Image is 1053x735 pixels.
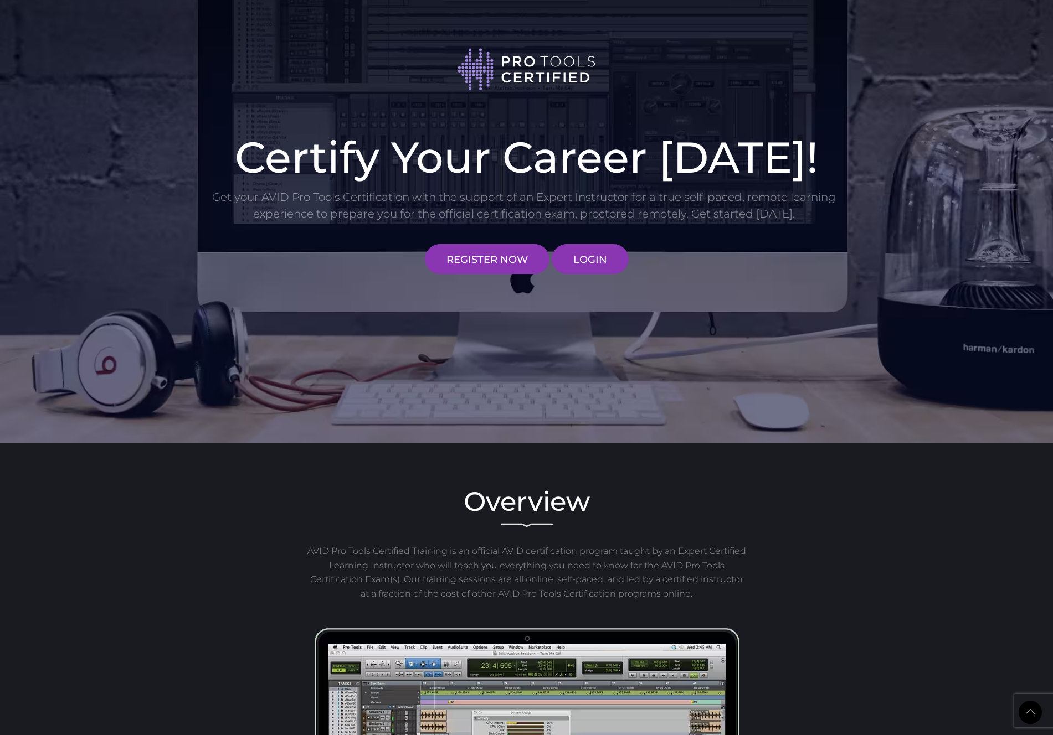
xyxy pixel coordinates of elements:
h1: Certify Your Career [DATE]! [211,136,843,179]
img: Pro Tools Certified logo [458,47,596,92]
a: Back to Top [1019,701,1042,724]
p: AVID Pro Tools Certified Training is an official AVID certification program taught by an Expert C... [306,544,748,601]
a: REGISTER NOW [425,244,549,274]
p: Get your AVID Pro Tools Certification with the support of an Expert Instructor for a true self-pa... [211,189,837,222]
a: LOGIN [552,244,629,274]
img: decorative line [501,523,553,527]
h2: Overview [211,488,843,515]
